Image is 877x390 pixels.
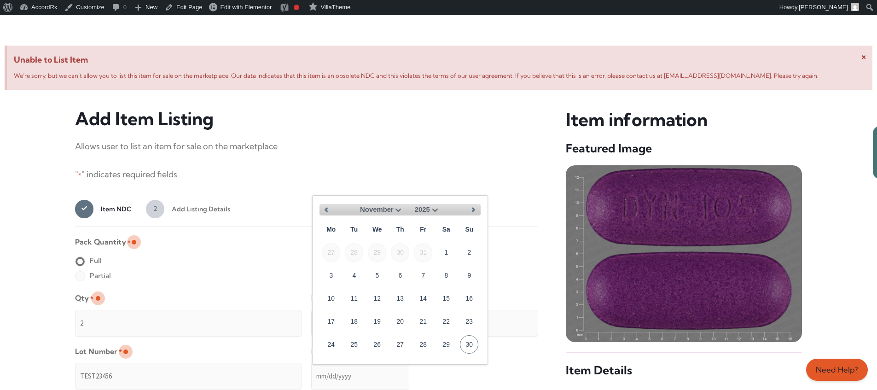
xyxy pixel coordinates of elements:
[437,243,455,262] a: 1
[460,312,478,331] a: 23
[368,335,386,354] a: 26
[460,335,478,354] a: 30
[75,108,539,130] h3: Add Item Listing
[164,200,230,218] span: Add Listing Details
[14,52,865,67] span: Unable to List Item
[460,266,478,285] a: 9
[345,243,363,262] span: 28
[414,335,432,354] a: 28
[322,335,340,354] a: 24
[566,108,802,132] h3: Item information
[14,72,819,79] span: We’re sorry, but we can’t allow you to list this item for sale on the marketplace. Our data indic...
[360,204,404,215] select: Select month
[391,335,409,354] a: 27
[799,4,848,11] span: [PERSON_NAME]
[319,203,333,217] a: Previous
[566,363,802,378] h5: Item Details
[322,312,340,331] a: 17
[415,204,441,215] select: Select year
[368,312,386,331] a: 19
[322,266,340,285] a: 3
[220,4,272,11] span: Edit with Elementor
[345,335,363,354] a: 25
[437,289,455,308] a: 15
[345,266,363,285] a: 4
[391,266,409,285] a: 6
[345,289,363,308] a: 11
[368,266,386,285] a: 5
[391,220,409,239] span: Thursday
[322,289,340,308] a: 10
[75,291,93,306] label: Qty
[345,220,363,239] span: Tuesday
[368,243,386,262] span: 29
[294,5,299,10] div: Focus keyphrase not set
[414,220,432,239] span: Friday
[368,220,386,239] span: Wednesday
[467,203,481,217] a: Next
[345,312,363,331] a: 18
[93,200,131,218] span: Item NDC
[566,141,802,156] h5: Featured Image
[414,266,432,285] a: 7
[437,335,455,354] a: 29
[75,344,122,359] label: Lot Number
[75,234,131,250] legend: Pack Quantity
[311,344,371,359] label: Expiration Date
[460,220,478,239] span: Sunday
[414,243,432,262] span: 31
[806,359,868,381] a: Need Help?
[75,253,102,268] label: Full
[75,268,111,283] label: Partial
[311,363,409,390] input: mm/dd/yyyy
[391,289,409,308] a: 13
[391,312,409,331] a: 20
[146,200,164,218] span: 2
[322,243,340,262] span: 27
[75,200,93,218] span: 1
[861,50,866,62] span: ×
[437,266,455,285] a: 8
[460,289,478,308] a: 16
[437,220,455,239] span: Saturday
[75,167,539,182] p: " " indicates required fields
[437,312,455,331] a: 22
[414,312,432,331] a: 21
[311,291,359,306] label: Listing Price
[75,139,539,154] p: Allows user to list an item for sale on the marketplace
[391,243,409,262] span: 30
[460,243,478,262] a: 2
[414,289,432,308] a: 14
[368,289,386,308] a: 12
[322,220,340,239] span: Monday
[75,200,131,218] a: 1Item NDC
